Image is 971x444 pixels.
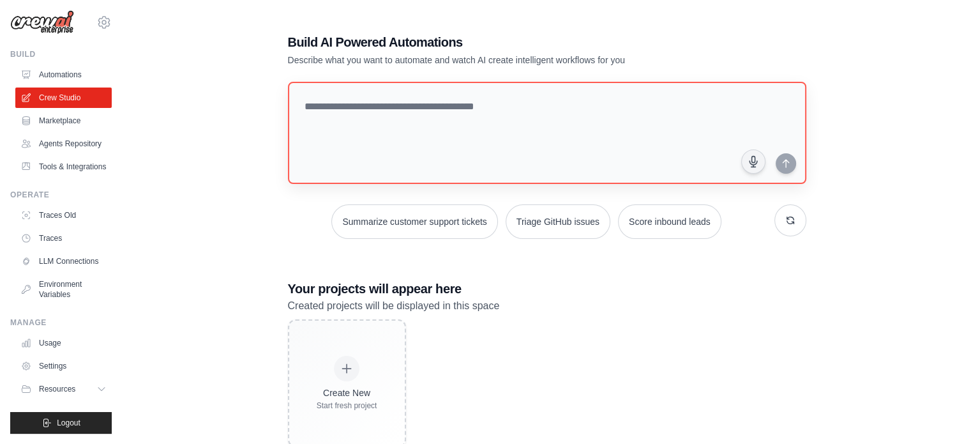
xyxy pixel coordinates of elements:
[15,111,112,131] a: Marketplace
[15,379,112,399] button: Resources
[57,418,80,428] span: Logout
[15,356,112,376] a: Settings
[142,75,212,84] div: Keyword (traffico)
[15,333,112,353] a: Usage
[36,20,63,31] div: v 4.0.25
[33,33,143,43] div: Dominio: [DOMAIN_NAME]
[907,383,971,444] div: Widget chat
[20,20,31,31] img: logo_orange.svg
[288,298,806,314] p: Created projects will be displayed in this space
[15,251,112,272] a: LLM Connections
[741,149,765,174] button: Click to speak your automation idea
[39,384,75,394] span: Resources
[288,33,717,51] h1: Build AI Powered Automations
[288,280,806,298] h3: Your projects will appear here
[15,157,112,177] a: Tools & Integrations
[128,74,139,84] img: tab_keywords_by_traffic_grey.svg
[317,401,377,411] div: Start fresh project
[288,54,717,66] p: Describe what you want to automate and watch AI create intelligent workflows for you
[15,205,112,226] a: Traces Old
[15,88,112,108] a: Crew Studio
[317,387,377,399] div: Create New
[15,65,112,85] a: Automations
[15,228,112,249] a: Traces
[774,204,806,236] button: Get new suggestions
[10,318,112,328] div: Manage
[10,10,74,34] img: Logo
[506,204,610,239] button: Triage GitHub issues
[907,383,971,444] iframe: Chat Widget
[618,204,721,239] button: Score inbound leads
[331,204,497,239] button: Summarize customer support tickets
[10,190,112,200] div: Operate
[20,33,31,43] img: website_grey.svg
[15,274,112,305] a: Environment Variables
[67,75,98,84] div: Dominio
[15,134,112,154] a: Agents Repository
[10,412,112,434] button: Logout
[10,49,112,59] div: Build
[53,74,63,84] img: tab_domain_overview_orange.svg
